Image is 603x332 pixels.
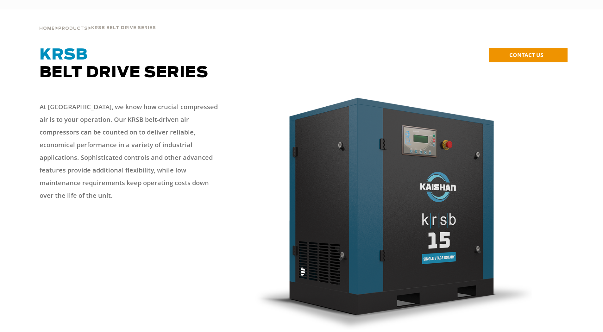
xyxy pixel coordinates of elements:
[40,47,88,63] span: KRSB
[39,27,55,31] span: Home
[40,101,223,202] p: At [GEOGRAPHIC_DATA], we know how crucial compressed air is to your operation. Our KRSB belt-driv...
[252,94,533,330] img: krsb15
[489,48,568,62] a: CONTACT US
[39,9,156,34] div: > >
[91,26,156,30] span: krsb belt drive series
[509,51,543,59] span: CONTACT US
[40,47,208,80] span: Belt Drive Series
[58,25,88,31] a: Products
[39,25,55,31] a: Home
[58,27,88,31] span: Products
